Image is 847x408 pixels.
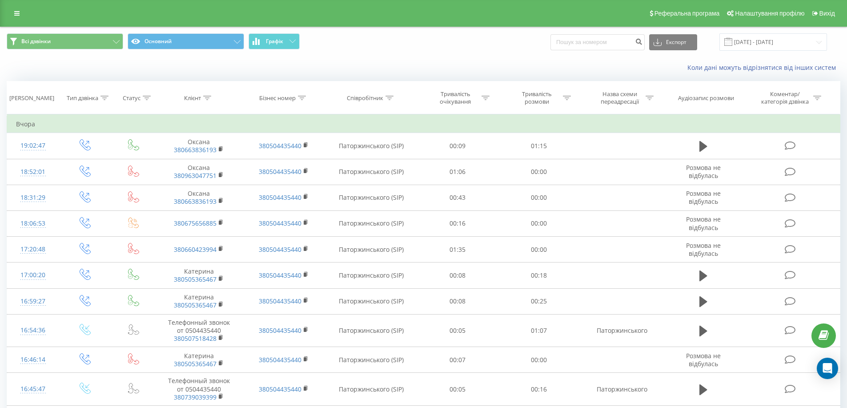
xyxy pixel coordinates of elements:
td: Паторжинського (SIP) [326,185,417,210]
td: Паторжинського (SIP) [326,210,417,236]
td: 01:35 [417,237,498,263]
a: 380504435440 [259,219,301,227]
a: 380504435440 [259,167,301,176]
a: 380504435440 [259,355,301,364]
div: 16:59:27 [16,293,50,310]
a: 380504435440 [259,141,301,150]
a: 380504435440 [259,385,301,393]
div: Статус [123,94,140,102]
div: 16:54:36 [16,322,50,339]
td: 00:05 [417,373,498,406]
span: Розмова не відбулась [686,163,721,180]
td: Паторжинського [579,373,664,406]
td: Паторжинського (SIP) [326,314,417,347]
div: Open Intercom Messenger [817,358,838,379]
a: Коли дані можуть відрізнятися вiд інших систем [687,63,840,72]
div: Назва схеми переадресації [596,90,643,105]
a: 380504435440 [259,193,301,202]
td: 00:16 [498,373,580,406]
td: 00:00 [498,159,580,185]
span: Розмова не відбулась [686,351,721,368]
a: 380963047751 [174,171,217,180]
td: 00:00 [498,237,580,263]
div: Аудіозапис розмови [678,94,734,102]
span: Налаштування профілю [735,10,804,17]
td: 00:00 [498,210,580,236]
td: 00:05 [417,314,498,347]
td: Паторжинського (SIP) [326,159,417,185]
td: Паторжинського (SIP) [326,373,417,406]
td: Паторжинського (SIP) [326,237,417,263]
td: 00:18 [498,263,580,288]
span: Всі дзвінки [21,38,51,45]
td: 00:43 [417,185,498,210]
div: 18:52:01 [16,163,50,181]
span: Вихід [819,10,835,17]
div: 17:00:20 [16,267,50,284]
div: 18:06:53 [16,215,50,232]
div: Тип дзвінка [67,94,98,102]
div: [PERSON_NAME] [9,94,54,102]
div: Тривалість розмови [513,90,561,105]
span: Графік [266,38,283,44]
td: Оксана [157,185,241,210]
a: 380505365467 [174,275,217,283]
div: 16:45:47 [16,380,50,398]
span: Розмова не відбулась [686,189,721,206]
a: 380675656885 [174,219,217,227]
div: 16:46:14 [16,351,50,368]
a: 380504435440 [259,326,301,335]
a: 380660423994 [174,245,217,254]
td: Паторжинського (SIP) [326,288,417,314]
td: Паторжинського (SIP) [326,263,417,288]
td: Катерина [157,263,241,288]
a: 380505365467 [174,360,217,368]
td: Вчора [7,115,840,133]
td: 01:07 [498,314,580,347]
td: 00:16 [417,210,498,236]
td: Телефонный звонок от 0504435440 [157,314,241,347]
div: Тривалість очікування [432,90,479,105]
div: Бізнес номер [259,94,296,102]
a: 380663836193 [174,197,217,206]
span: Реферальна програма [654,10,720,17]
span: Розмова не відбулась [686,215,721,231]
td: 00:00 [498,347,580,373]
td: Паторжинського (SIP) [326,133,417,159]
button: Експорт [649,34,697,50]
div: Клієнт [184,94,201,102]
td: 00:25 [498,288,580,314]
div: 17:20:48 [16,241,50,258]
td: 00:08 [417,288,498,314]
div: Співробітник [347,94,383,102]
td: 01:06 [417,159,498,185]
td: 01:15 [498,133,580,159]
div: 18:31:29 [16,189,50,206]
td: 00:07 [417,347,498,373]
a: 380504435440 [259,245,301,254]
td: 00:08 [417,263,498,288]
button: Всі дзвінки [7,33,123,49]
a: 380504435440 [259,271,301,279]
button: Основний [128,33,244,49]
div: Коментар/категорія дзвінка [759,90,811,105]
button: Графік [249,33,300,49]
a: 380663836193 [174,145,217,154]
td: 00:00 [498,185,580,210]
td: 00:09 [417,133,498,159]
a: 380504435440 [259,297,301,305]
span: Розмова не відбулась [686,241,721,258]
input: Пошук за номером [550,34,645,50]
a: 380507518428 [174,334,217,343]
a: 380505365467 [174,301,217,309]
a: 380739039399 [174,393,217,401]
td: Паторжинського [579,314,664,347]
td: Катерина [157,347,241,373]
td: Катерина [157,288,241,314]
div: 19:02:47 [16,137,50,154]
td: Паторжинського (SIP) [326,347,417,373]
td: Телефонный звонок от 0504435440 [157,373,241,406]
td: Оксана [157,159,241,185]
td: Оксана [157,133,241,159]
